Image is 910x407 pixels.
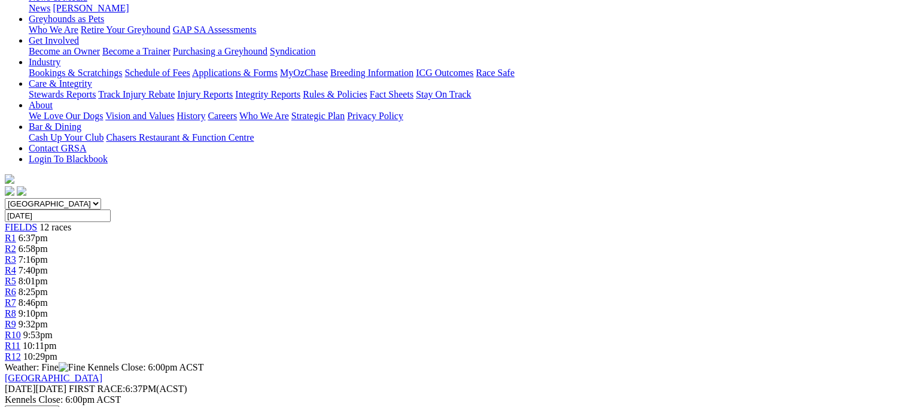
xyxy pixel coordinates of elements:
[5,174,14,184] img: logo-grsa-white.png
[5,351,21,362] a: R12
[17,186,26,196] img: twitter.svg
[347,111,403,121] a: Privacy Policy
[59,362,85,373] img: Fine
[29,46,100,56] a: Become an Owner
[303,89,367,99] a: Rules & Policies
[39,222,71,232] span: 12 races
[29,111,103,121] a: We Love Our Dogs
[29,122,81,132] a: Bar & Dining
[29,100,53,110] a: About
[5,297,16,308] a: R7
[5,186,14,196] img: facebook.svg
[5,287,16,297] a: R6
[270,46,315,56] a: Syndication
[5,222,37,232] a: FIELDS
[5,373,102,383] a: [GEOGRAPHIC_DATA]
[239,111,289,121] a: Who We Are
[19,233,48,243] span: 6:37pm
[29,78,92,89] a: Care & Integrity
[23,351,57,362] span: 10:29pm
[176,111,205,121] a: History
[19,297,48,308] span: 8:46pm
[29,3,905,14] div: News & Media
[29,57,60,67] a: Industry
[19,265,48,275] span: 7:40pm
[29,25,905,35] div: Greyhounds as Pets
[29,111,905,122] div: About
[29,3,50,13] a: News
[87,362,203,372] span: Kennels Close: 6:00pm ACST
[19,308,48,318] span: 9:10pm
[19,254,48,265] span: 7:16pm
[29,154,108,164] a: Login To Blackbook
[208,111,237,121] a: Careers
[173,46,267,56] a: Purchasing a Greyhound
[19,276,48,286] span: 8:01pm
[5,362,87,372] span: Weather: Fine
[5,276,16,286] a: R5
[177,89,233,99] a: Injury Reports
[5,384,36,394] span: [DATE]
[29,14,104,24] a: Greyhounds as Pets
[53,3,129,13] a: [PERSON_NAME]
[29,25,78,35] a: Who We Are
[5,265,16,275] a: R4
[29,46,905,57] div: Get Involved
[330,68,413,78] a: Breeding Information
[81,25,171,35] a: Retire Your Greyhound
[29,132,104,142] a: Cash Up Your Club
[106,132,254,142] a: Chasers Restaurant & Function Centre
[105,111,174,121] a: Vision and Values
[5,233,16,243] a: R1
[29,143,86,153] a: Contact GRSA
[5,319,16,329] a: R9
[280,68,328,78] a: MyOzChase
[23,341,56,351] span: 10:11pm
[5,384,66,394] span: [DATE]
[98,89,175,99] a: Track Injury Rebate
[29,68,122,78] a: Bookings & Scratchings
[235,89,300,99] a: Integrity Reports
[19,244,48,254] span: 6:58pm
[19,319,48,329] span: 9:32pm
[5,394,905,405] div: Kennels Close: 6:00pm ACST
[5,330,21,340] a: R10
[370,89,413,99] a: Fact Sheets
[5,308,16,318] a: R8
[5,209,111,222] input: Select date
[5,341,20,351] a: R11
[5,254,16,265] a: R3
[102,46,171,56] a: Become a Trainer
[29,35,79,45] a: Get Involved
[69,384,125,394] span: FIRST RACE:
[192,68,278,78] a: Applications & Forms
[416,68,473,78] a: ICG Outcomes
[416,89,471,99] a: Stay On Track
[19,287,48,297] span: 8:25pm
[69,384,187,394] span: 6:37PM(ACST)
[5,244,16,254] a: R2
[173,25,257,35] a: GAP SA Assessments
[29,132,905,143] div: Bar & Dining
[476,68,514,78] a: Race Safe
[23,330,53,340] span: 9:53pm
[29,68,905,78] div: Industry
[29,89,905,100] div: Care & Integrity
[29,89,96,99] a: Stewards Reports
[124,68,190,78] a: Schedule of Fees
[291,111,345,121] a: Strategic Plan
